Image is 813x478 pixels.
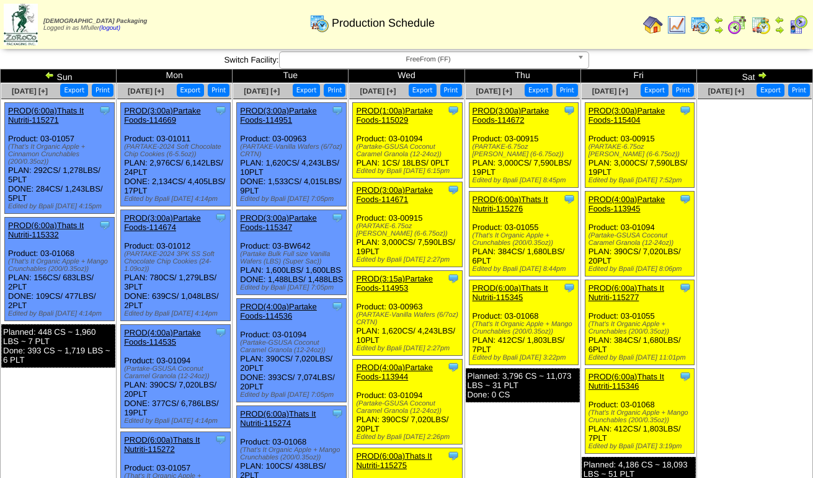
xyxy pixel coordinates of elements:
[585,369,695,454] div: Product: 03-01068 PLAN: 412CS / 1,803LBS / 7PLT
[589,106,665,125] a: PROD(3:00a)Partake Foods-115404
[751,15,771,35] img: calendarinout.gif
[447,184,460,196] img: Tooltip
[353,182,463,267] div: Product: 03-00915 PLAN: 3,000CS / 7,590LBS / 19PLT
[473,195,548,213] a: PROD(6:00a)Thats It Nutriti-115276
[466,368,580,402] div: Planned: 3,796 CS ~ 11,073 LBS ~ 31 PLT Done: 0 CS
[124,310,230,317] div: Edited by Bpali [DATE] 4:14pm
[309,13,329,33] img: calendarprod.gif
[349,69,464,83] td: Wed
[233,69,349,83] td: Tue
[667,15,686,35] img: line_graph.gif
[589,232,695,247] div: (Partake-GSUSA Coconut Caramel Granola (12-24oz))
[643,15,663,35] img: home.gif
[775,25,784,35] img: arrowright.gif
[12,87,48,95] a: [DATE] [+]
[356,185,433,204] a: PROD(3:00a)Partake Foods-114671
[215,104,227,117] img: Tooltip
[473,106,549,125] a: PROD(3:00a)Partake Foods-114672
[356,256,462,263] div: Edited by Bpali [DATE] 2:27pm
[331,407,344,420] img: Tooltip
[788,84,810,97] button: Print
[356,363,433,381] a: PROD(4:00a)Partake Foods-113944
[563,281,575,294] img: Tooltip
[332,17,435,30] span: Production Schedule
[525,84,553,97] button: Export
[124,328,201,347] a: PROD(4:00a)Partake Foods-114535
[440,84,462,97] button: Print
[8,258,114,273] div: (That's It Organic Apple + Mango Crunchables (200/0.35oz))
[580,69,696,83] td: Fri
[788,15,808,35] img: calendarcustomer.gif
[99,104,111,117] img: Tooltip
[356,400,462,415] div: (Partake-GSUSA Coconut Caramel Granola (12-24oz))
[356,451,432,470] a: PROD(6:00a)Thats It Nutriti-115275
[128,87,164,95] a: [DATE] [+]
[589,195,665,213] a: PROD(4:00a)Partake Foods-113945
[124,417,230,425] div: Edited by Bpali [DATE] 4:14pm
[331,300,344,312] img: Tooltip
[331,211,344,224] img: Tooltip
[473,354,579,361] div: Edited by Bpali [DATE] 3:22pm
[473,232,579,247] div: (That's It Organic Apple + Crunchables (200/0.35oz))
[356,311,462,326] div: (PARTAKE-Vanilla Wafers (6/7oz) CRTN)
[727,15,747,35] img: calendarblend.gif
[589,354,695,361] div: Edited by Bpali [DATE] 11:01pm
[215,211,227,224] img: Tooltip
[585,280,695,365] div: Product: 03-01055 PLAN: 384CS / 1,680LBS / 6PLT
[285,52,572,67] span: FreeFrom (FF)
[124,106,201,125] a: PROD(3:00a)Partake Foods-114669
[1,324,115,368] div: Planned: 448 CS ~ 1,960 LBS ~ 7 PLT Done: 393 CS ~ 1,719 LBS ~ 6 PLT
[447,361,460,373] img: Tooltip
[124,213,201,232] a: PROD(3:00a)Partake Foods-114674
[117,69,233,83] td: Mon
[585,192,695,277] div: Product: 03-01094 PLAN: 390CS / 7,020LBS / 20PLT
[679,104,691,117] img: Tooltip
[124,365,230,380] div: (Partake-GSUSA Coconut Caramel Granola (12-24oz))
[589,372,664,391] a: PROD(6:00a)Thats It Nutriti-115346
[124,143,230,158] div: (PARTAKE-2024 Soft Chocolate Chip Cookies (6-5.5oz))
[696,69,812,83] td: Sat
[757,84,784,97] button: Export
[473,177,579,184] div: Edited by Bpali [DATE] 8:45pm
[356,223,462,237] div: (PARTAKE-6.75oz [PERSON_NAME] (6-6.75oz))
[237,210,347,295] div: Product: 03-BW642 PLAN: 1,600LBS / 1,600LBS DONE: 1,488LBS / 1,488LBS
[563,104,575,117] img: Tooltip
[708,87,744,95] a: [DATE] [+]
[293,84,321,97] button: Export
[589,283,664,302] a: PROD(6:00a)Thats It Nutriti-115277
[240,446,346,461] div: (That's It Organic Apple + Mango Crunchables (200/0.35oz))
[43,18,147,25] span: [DEMOGRAPHIC_DATA] Packaging
[356,106,433,125] a: PROD(1:00a)Partake Foods-115029
[240,284,346,291] div: Edited by Bpali [DATE] 7:05pm
[1,69,117,83] td: Sun
[244,87,280,95] span: [DATE] [+]
[99,219,111,231] img: Tooltip
[5,218,115,321] div: Product: 03-01068 PLAN: 156CS / 683LBS / 2PLT DONE: 109CS / 477LBS / 2PLT
[464,69,580,83] td: Thu
[714,15,724,25] img: arrowleft.gif
[240,213,317,232] a: PROD(3:00a)Partake Foods-115347
[124,250,230,273] div: (PARTAKE-2024 3PK SS Soft Chocolate Chip Cookies (24-1.09oz))
[121,325,231,428] div: Product: 03-01094 PLAN: 390CS / 7,020LBS / 20PLT DONE: 377CS / 6,786LBS / 19PLT
[589,265,695,273] div: Edited by Bpali [DATE] 8:06pm
[589,409,695,424] div: (That's It Organic Apple + Mango Crunchables (200/0.35oz))
[356,167,462,175] div: Edited by Bpali [DATE] 6:15pm
[324,84,345,97] button: Print
[121,103,231,206] div: Product: 03-01011 PLAN: 2,976CS / 6,142LBS / 24PLT DONE: 2,134CS / 4,405LBS / 17PLT
[585,103,695,188] div: Product: 03-00915 PLAN: 3,000CS / 7,590LBS / 19PLT
[409,84,437,97] button: Export
[563,193,575,205] img: Tooltip
[8,106,84,125] a: PROD(6:00a)Thats It Nutriti-115271
[121,210,231,321] div: Product: 03-01012 PLAN: 780CS / 1,279LBS / 3PLT DONE: 639CS / 1,048LBS / 2PLT
[469,103,579,188] div: Product: 03-00915 PLAN: 3,000CS / 7,590LBS / 19PLT
[356,345,462,352] div: Edited by Bpali [DATE] 2:27pm
[356,143,462,158] div: (Partake-GSUSA Coconut Caramel Granola (12-24oz))
[240,409,316,428] a: PROD(6:00a)Thats It Nutriti-115274
[5,103,115,214] div: Product: 03-01057 PLAN: 292CS / 1,278LBS / 5PLT DONE: 284CS / 1,243LBS / 5PLT
[331,104,344,117] img: Tooltip
[215,433,227,446] img: Tooltip
[360,87,396,95] a: [DATE] [+]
